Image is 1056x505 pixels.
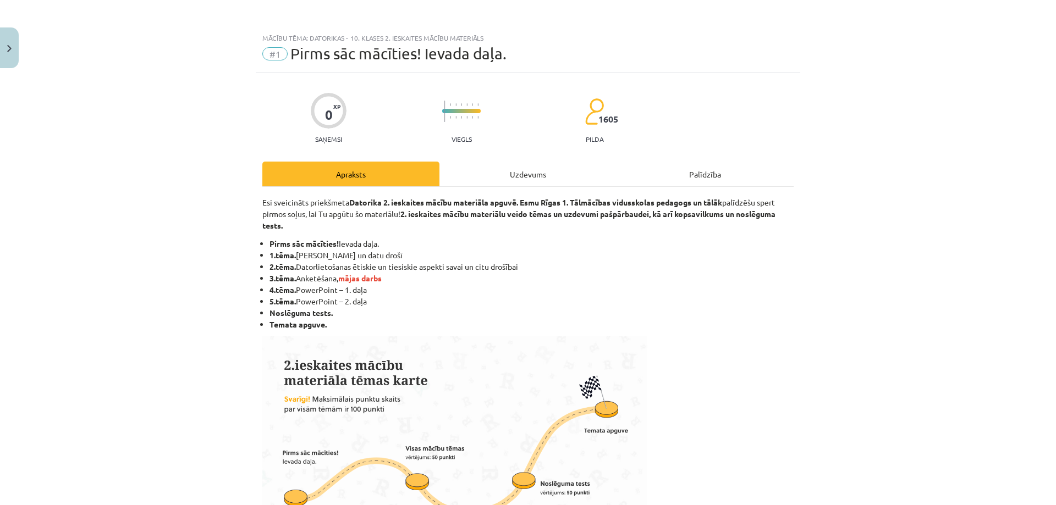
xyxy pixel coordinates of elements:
img: icon-short-line-57e1e144782c952c97e751825c79c345078a6d821885a25fce030b3d8c18986b.svg [472,116,473,119]
img: students-c634bb4e5e11cddfef0936a35e636f08e4e9abd3cc4e673bd6f9a4125e45ecb1.svg [585,98,604,125]
strong: Noslēguma tests. [269,308,333,318]
img: icon-short-line-57e1e144782c952c97e751825c79c345078a6d821885a25fce030b3d8c18986b.svg [455,116,457,119]
b: 5.tēma. [269,296,296,306]
span: #1 [262,47,288,60]
p: Saņemsi [311,135,346,143]
li: PowerPoint – 1. daļa [269,284,794,296]
p: Viegls [452,135,472,143]
p: pilda [586,135,603,143]
img: icon-short-line-57e1e144782c952c97e751825c79c345078a6d821885a25fce030b3d8c18986b.svg [477,116,479,119]
img: icon-short-line-57e1e144782c952c97e751825c79c345078a6d821885a25fce030b3d8c18986b.svg [450,103,451,106]
span: XP [333,103,340,109]
li: Anketēšana, [269,273,794,284]
li: Ievada daļa. [269,238,794,249]
b: Pirms sāc mācīties! [269,238,339,248]
img: icon-short-line-57e1e144782c952c97e751825c79c345078a6d821885a25fce030b3d8c18986b.svg [455,103,457,106]
p: Esi sveicināts priekšmeta palīdzēšu spert pirmos soļus, lai Tu apgūtu šo materiālu! [262,197,794,231]
div: Apraksts [262,162,439,186]
img: icon-close-lesson-0947bae3869378f0d4975bcd49f059093ad1ed9edebbc8119c70593378902aed.svg [7,45,12,52]
img: icon-short-line-57e1e144782c952c97e751825c79c345078a6d821885a25fce030b3d8c18986b.svg [466,103,468,106]
b: 3.tēma. [269,273,296,283]
b: Temata apguve. [269,319,327,329]
strong: Datorika 2. ieskaites mācību materiāla apguvē. Esmu Rīgas 1. Tālmācības vidusskolas pedagogs un t... [349,197,722,207]
li: PowerPoint – 2. daļa [269,296,794,307]
li: Datorlietošanas ētiskie un tiesiskie aspekti savai un citu drošībai [269,261,794,273]
div: 0 [325,107,333,123]
img: icon-short-line-57e1e144782c952c97e751825c79c345078a6d821885a25fce030b3d8c18986b.svg [461,103,462,106]
li: [PERSON_NAME] un datu drošī [269,249,794,261]
strong: 2. ieskaites mācību materiālu veido tēmas un uzdevumi pašpārbaudei, kā arī kopsavilkums un noslēg... [262,209,776,230]
img: icon-short-line-57e1e144782c952c97e751825c79c345078a6d821885a25fce030b3d8c18986b.svg [466,116,468,119]
div: Uzdevums [439,162,617,186]
div: Palīdzība [617,162,794,186]
b: 4.tēma. [269,285,296,295]
img: icon-short-line-57e1e144782c952c97e751825c79c345078a6d821885a25fce030b3d8c18986b.svg [477,103,479,106]
div: Mācību tēma: Datorikas - 10. klases 2. ieskaites mācību materiāls [262,34,794,42]
img: icon-long-line-d9ea69661e0d244f92f715978eff75569469978d946b2353a9bb055b3ed8787d.svg [444,101,446,122]
img: icon-short-line-57e1e144782c952c97e751825c79c345078a6d821885a25fce030b3d8c18986b.svg [461,116,462,119]
img: icon-short-line-57e1e144782c952c97e751825c79c345078a6d821885a25fce030b3d8c18986b.svg [472,103,473,106]
span: 1605 [598,114,618,124]
img: icon-short-line-57e1e144782c952c97e751825c79c345078a6d821885a25fce030b3d8c18986b.svg [450,116,451,119]
strong: mājas darbs [338,273,382,283]
b: 2.tēma. [269,262,296,271]
span: Pirms sāc mācīties! Ievada daļa. [290,45,507,63]
b: 1.tēma. [269,250,296,260]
